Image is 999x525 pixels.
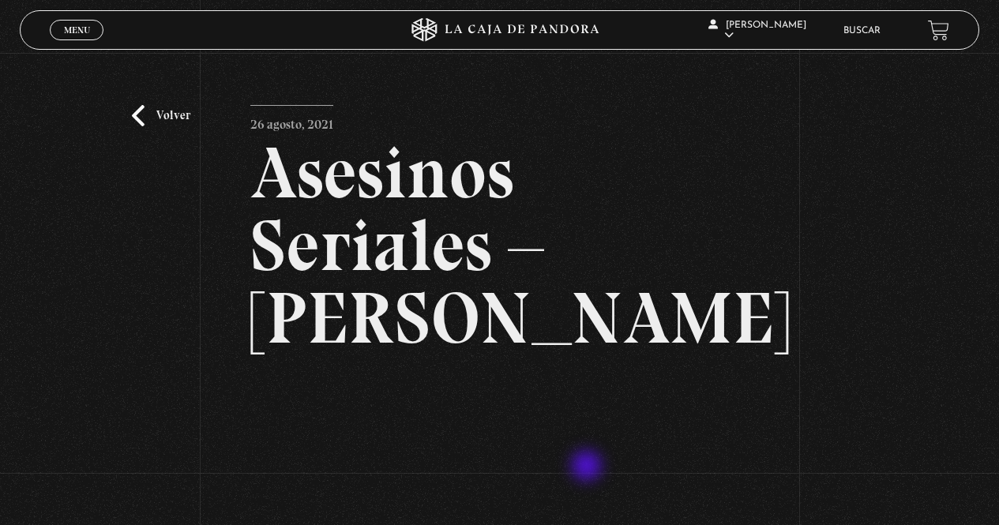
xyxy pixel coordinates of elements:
p: 26 agosto, 2021 [250,105,333,137]
h2: Asesinos Seriales – [PERSON_NAME] [250,137,749,354]
span: Menu [64,25,90,35]
a: View your shopping cart [928,20,949,41]
a: Volver [132,105,190,126]
span: Cerrar [58,39,96,50]
span: [PERSON_NAME] [708,21,806,40]
a: Buscar [843,26,881,36]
